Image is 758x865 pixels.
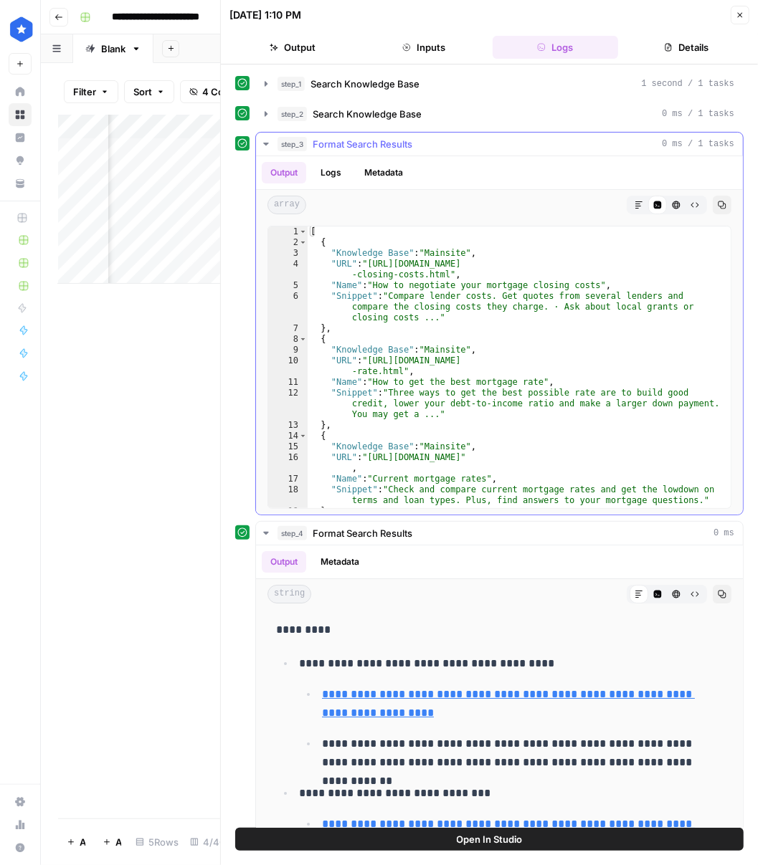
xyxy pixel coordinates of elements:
[268,259,308,280] div: 4
[268,441,308,452] div: 15
[256,156,743,515] div: 0 ms / 1 tasks
[268,237,308,248] div: 2
[361,36,486,59] button: Inputs
[641,77,734,90] span: 1 second / 1 tasks
[268,474,308,484] div: 17
[268,345,308,355] div: 9
[9,149,32,172] a: Opportunities
[256,522,743,545] button: 0 ms
[311,77,420,91] span: Search Knowledge Base
[256,102,743,125] button: 0 ms / 1 tasks
[662,138,734,150] span: 0 ms / 1 tasks
[267,196,306,214] span: array
[9,813,32,836] a: Usage
[299,226,307,237] span: Toggle code folding, rows 1 through 122
[278,77,305,91] span: step_1
[9,172,32,195] a: Your Data
[268,506,308,517] div: 19
[9,11,32,47] button: Workspace: ConsumerAffairs
[9,80,32,103] a: Home
[299,334,307,345] span: Toggle code folding, rows 8 through 13
[356,162,412,183] button: Metadata
[268,388,308,420] div: 12
[299,237,307,248] span: Toggle code folding, rows 2 through 7
[268,377,308,388] div: 11
[268,431,308,441] div: 14
[312,551,368,573] button: Metadata
[312,162,350,183] button: Logs
[268,484,308,506] div: 18
[184,831,265,854] div: 4/4 Columns
[278,107,307,121] span: step_2
[268,280,308,291] div: 5
[267,585,311,603] span: string
[624,36,749,59] button: Details
[714,527,734,540] span: 0 ms
[278,137,307,151] span: step_3
[94,831,130,854] button: Add 10 Rows
[202,85,251,99] span: 4 Columns
[9,103,32,126] a: Browse
[73,85,96,99] span: Filter
[313,107,422,121] span: Search Knowledge Base
[313,137,412,151] span: Format Search Results
[80,835,85,849] span: Add Row
[130,831,184,854] div: 5 Rows
[268,226,308,237] div: 1
[9,790,32,813] a: Settings
[9,16,34,42] img: ConsumerAffairs Logo
[662,107,734,120] span: 0 ms / 1 tasks
[457,832,523,846] span: Open In Studio
[229,36,355,59] button: Output
[268,291,308,323] div: 6
[73,34,153,63] a: Blank
[180,80,260,103] button: 4 Columns
[268,323,308,334] div: 7
[268,420,308,431] div: 13
[229,8,301,22] div: [DATE] 1:10 PM
[262,551,306,573] button: Output
[256,133,743,156] button: 0 ms / 1 tasks
[235,828,744,851] button: Open In Studio
[64,80,118,103] button: Filter
[9,126,32,149] a: Insights
[268,355,308,377] div: 10
[9,836,32,859] button: Help + Support
[58,831,94,854] button: Add Row
[124,80,174,103] button: Sort
[101,42,125,56] div: Blank
[256,72,743,95] button: 1 second / 1 tasks
[268,452,308,474] div: 16
[268,248,308,259] div: 3
[133,85,152,99] span: Sort
[115,835,121,849] span: Add 10 Rows
[268,334,308,345] div: 8
[278,526,307,540] span: step_4
[262,162,306,183] button: Output
[313,526,412,540] span: Format Search Results
[493,36,618,59] button: Logs
[299,431,307,441] span: Toggle code folding, rows 14 through 19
